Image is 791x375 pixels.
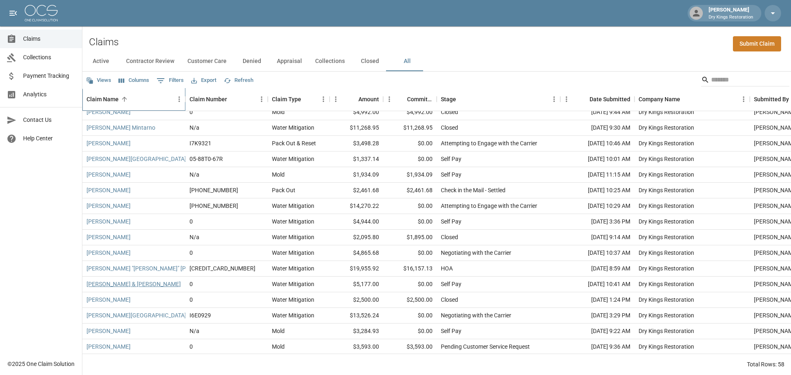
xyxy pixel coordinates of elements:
div: dynamic tabs [82,51,791,71]
div: Self Pay [441,170,461,179]
div: Company Name [639,88,680,111]
div: Amount [358,88,379,111]
div: $0.00 [383,308,437,324]
div: Dry Kings Restoration [639,202,694,210]
button: Menu [548,93,560,105]
div: [DATE] 9:44 AM [560,105,634,120]
div: © 2025 One Claim Solution [7,360,75,368]
div: [DATE] 10:25 AM [560,183,634,198]
div: Amount [330,88,383,111]
div: Closed [441,233,458,241]
div: Total Rows: 58 [747,360,784,368]
div: [DATE] 9:30 AM [560,120,634,136]
div: $3,593.00 [383,339,437,355]
div: [DATE] 11:15 AM [560,167,634,183]
div: Pack Out [272,186,295,194]
div: 0 [190,249,193,257]
button: Sort [301,93,313,105]
div: I6E0929 [190,311,211,319]
div: [DATE] 10:01 AM [560,151,634,167]
div: Closed [441,296,458,304]
div: Claim Number [185,88,268,111]
div: N/a [190,233,199,241]
div: 01-008-959086 [190,186,238,194]
a: [PERSON_NAME] [87,170,131,179]
div: Self Pay [441,280,461,288]
div: Dry Kings Restoration [639,155,694,163]
div: Self Pay [441,217,461,226]
div: Dry Kings Restoration [639,311,694,319]
div: Dry Kings Restoration [639,123,694,132]
div: [DATE] 8:59 AM [560,261,634,277]
a: [PERSON_NAME][GEOGRAPHIC_DATA] [87,311,186,319]
div: Negotiating with the Carrier [441,249,511,257]
div: Water Mitigation [272,280,314,288]
button: Collections [309,51,351,71]
div: Water Mitigation [272,296,314,304]
div: 0 [190,108,193,116]
div: N/a [190,327,199,335]
div: $3,593.00 [330,339,383,355]
div: Stage [441,88,456,111]
div: $16,157.13 [383,261,437,277]
button: Sort [347,93,358,105]
div: [DATE] 9:14 AM [560,230,634,245]
div: I7K9321 [190,139,211,147]
button: Export [189,74,218,87]
div: $3,498.28 [330,136,383,151]
div: Search [701,73,789,88]
a: [PERSON_NAME] [87,327,131,335]
div: [DATE] 9:22 AM [560,324,634,339]
div: Water Mitigation [272,217,314,226]
div: [DATE] 10:46 AM [560,136,634,151]
button: Sort [227,93,239,105]
button: Appraisal [270,51,309,71]
div: Pack Out & Reset [272,139,316,147]
button: Select columns [117,74,151,87]
div: [DATE] 3:36 PM [560,214,634,230]
div: Dry Kings Restoration [639,186,694,194]
div: Pending Customer Service Request [441,342,530,351]
button: Sort [119,93,130,105]
button: Sort [680,93,692,105]
div: $4,865.68 [330,245,383,261]
div: Dry Kings Restoration [639,108,694,116]
button: Menu [560,93,573,105]
div: Company Name [634,88,750,111]
div: [DATE] 1:24 PM [560,292,634,308]
div: Water Mitigation [272,233,314,241]
div: 01-008-959086 [190,202,238,210]
button: Contractor Review [119,51,181,71]
a: [PERSON_NAME] [87,249,131,257]
div: $4,992.00 [383,105,437,120]
a: [PERSON_NAME] [87,296,131,304]
button: Menu [383,93,395,105]
div: $2,461.68 [330,183,383,198]
div: Water Mitigation [272,264,314,273]
button: Views [84,74,113,87]
h2: Claims [89,36,119,48]
span: Claims [23,35,75,43]
div: [DATE] 9:36 AM [560,339,634,355]
div: [DATE] 10:41 AM [560,277,634,292]
div: N/a [190,123,199,132]
a: [PERSON_NAME] [87,217,131,226]
div: $2,500.00 [330,292,383,308]
div: [DATE] 10:37 AM [560,245,634,261]
div: Closed [441,108,458,116]
div: 0 [190,280,193,288]
div: Committed Amount [407,88,433,111]
div: $4,944.00 [330,214,383,230]
div: 0 [190,217,193,226]
span: Contact Us [23,116,75,124]
div: 0 [190,342,193,351]
div: Water Mitigation [272,311,314,319]
div: $1,337.14 [330,151,383,167]
a: Submit Claim [733,36,781,51]
div: Dry Kings Restoration [639,327,694,335]
a: [PERSON_NAME] Mintarno [87,123,155,132]
span: Collections [23,53,75,62]
div: $1,934.09 [330,167,383,183]
div: Claim Name [82,88,185,111]
div: Stage [437,88,560,111]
